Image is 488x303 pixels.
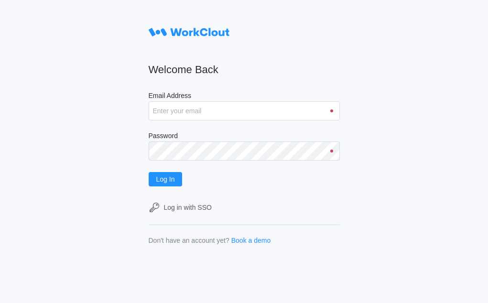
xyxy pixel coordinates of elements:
[149,63,340,76] h2: Welcome Back
[149,101,340,120] input: Enter your email
[164,204,212,211] div: Log in with SSO
[149,237,229,244] div: Don't have an account yet?
[149,132,340,141] label: Password
[156,176,175,183] span: Log In
[231,237,271,244] a: Book a demo
[149,172,183,186] button: Log In
[149,92,340,101] label: Email Address
[149,202,340,213] a: Log in with SSO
